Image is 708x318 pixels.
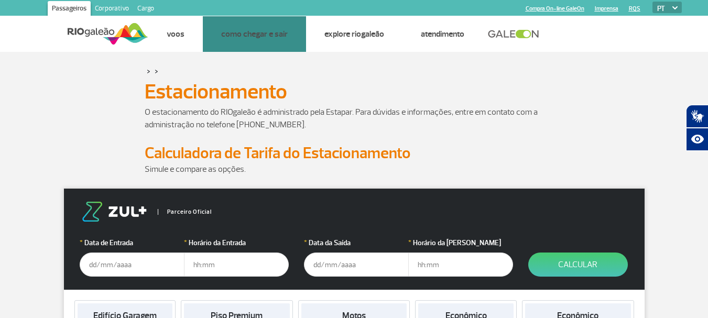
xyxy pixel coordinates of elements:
button: Abrir recursos assistivos. [686,128,708,151]
label: Horário da Entrada [184,237,289,248]
a: Explore RIOgaleão [324,29,384,39]
a: Corporativo [91,1,133,18]
a: Como chegar e sair [221,29,288,39]
input: hh:mm [184,253,289,277]
p: O estacionamento do RIOgaleão é administrado pela Estapar. Para dúvidas e informações, entre em c... [145,106,564,131]
label: Horário da [PERSON_NAME] [408,237,513,248]
a: RQS [629,5,640,12]
a: Imprensa [595,5,618,12]
div: Plugin de acessibilidade da Hand Talk. [686,105,708,151]
h2: Calculadora de Tarifa do Estacionamento [145,144,564,163]
label: Data da Saída [304,237,409,248]
a: Voos [167,29,184,39]
h1: Estacionamento [145,83,564,101]
p: Simule e compare as opções. [145,163,564,176]
img: logo-zul.png [80,202,149,222]
input: hh:mm [408,253,513,277]
input: dd/mm/aaaa [80,253,184,277]
label: Data de Entrada [80,237,184,248]
a: Cargo [133,1,158,18]
a: Passageiros [48,1,91,18]
a: Atendimento [421,29,464,39]
span: Parceiro Oficial [158,209,212,215]
button: Abrir tradutor de língua de sinais. [686,105,708,128]
a: Compra On-line GaleOn [526,5,584,12]
a: > [155,65,158,77]
button: Calcular [528,253,628,277]
a: > [147,65,150,77]
input: dd/mm/aaaa [304,253,409,277]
